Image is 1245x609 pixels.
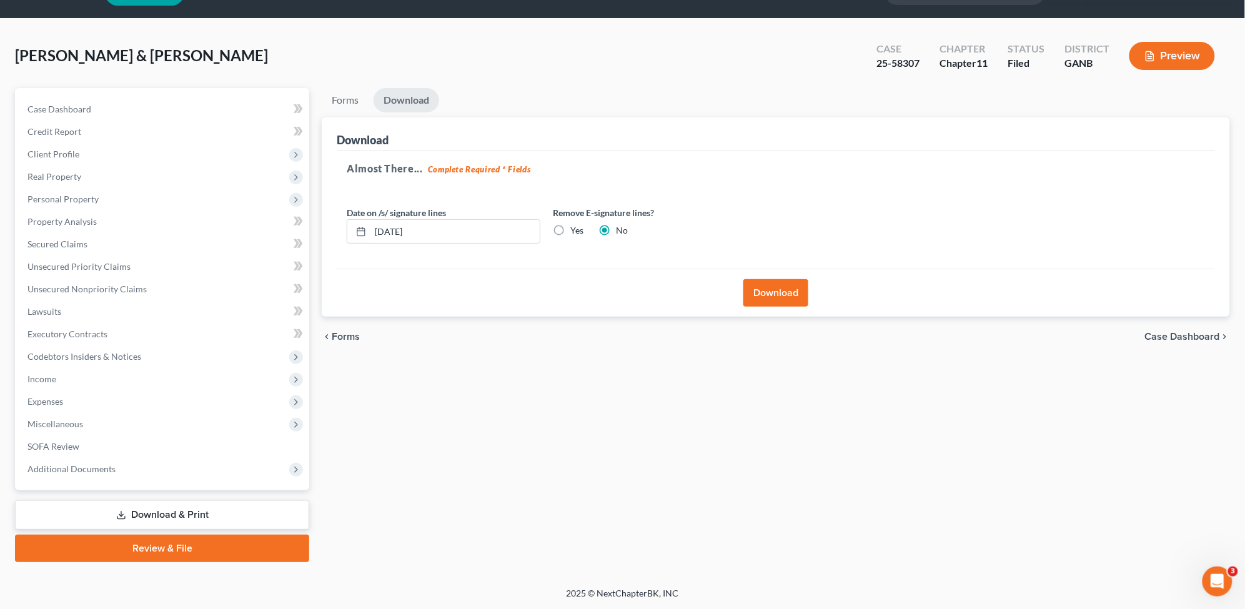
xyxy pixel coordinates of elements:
a: Review & File [15,535,309,562]
h5: Almost There... [347,161,1205,176]
button: Download [743,279,808,307]
span: Additional Documents [27,463,116,474]
div: Filed [1008,56,1044,71]
a: SOFA Review [17,435,309,458]
span: 11 [976,57,988,69]
div: District [1064,42,1109,56]
div: Chapter [940,42,988,56]
i: chevron_left [322,332,332,342]
span: Income [27,374,56,384]
div: Case [876,42,920,56]
span: Case Dashboard [1145,332,1220,342]
div: Chapter [940,56,988,71]
span: Client Profile [27,149,79,159]
a: Lawsuits [17,300,309,323]
span: Personal Property [27,194,99,204]
span: Miscellaneous [27,418,83,429]
span: Secured Claims [27,239,87,249]
span: Property Analysis [27,216,97,227]
span: Unsecured Priority Claims [27,261,131,272]
span: Forms [332,332,360,342]
a: Unsecured Priority Claims [17,255,309,278]
span: Credit Report [27,126,81,137]
span: Lawsuits [27,306,61,317]
button: chevron_left Forms [322,332,377,342]
a: Executory Contracts [17,323,309,345]
label: Remove E-signature lines? [553,206,747,219]
button: Preview [1129,42,1215,70]
a: Secured Claims [17,233,309,255]
div: 25-58307 [876,56,920,71]
div: GANB [1064,56,1109,71]
iframe: Intercom live chat [1203,567,1233,597]
div: Status [1008,42,1044,56]
span: 3 [1228,567,1238,577]
a: Credit Report [17,121,309,143]
label: No [616,224,628,237]
span: SOFA Review [27,441,79,452]
span: Expenses [27,396,63,407]
span: Codebtors Insiders & Notices [27,351,141,362]
a: Unsecured Nonpriority Claims [17,278,309,300]
span: Unsecured Nonpriority Claims [27,284,147,294]
label: Yes [570,224,583,237]
i: chevron_right [1220,332,1230,342]
a: Download [374,88,439,112]
a: Download & Print [15,500,309,530]
span: [PERSON_NAME] & [PERSON_NAME] [15,46,268,64]
a: Case Dashboard chevron_right [1145,332,1230,342]
input: MM/DD/YYYY [370,220,540,244]
a: Forms [322,88,369,112]
label: Date on /s/ signature lines [347,206,446,219]
span: Case Dashboard [27,104,91,114]
span: Real Property [27,171,81,182]
strong: Complete Required * Fields [428,164,531,174]
a: Case Dashboard [17,98,309,121]
a: Property Analysis [17,210,309,233]
span: Executory Contracts [27,329,107,339]
div: Download [337,132,389,147]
